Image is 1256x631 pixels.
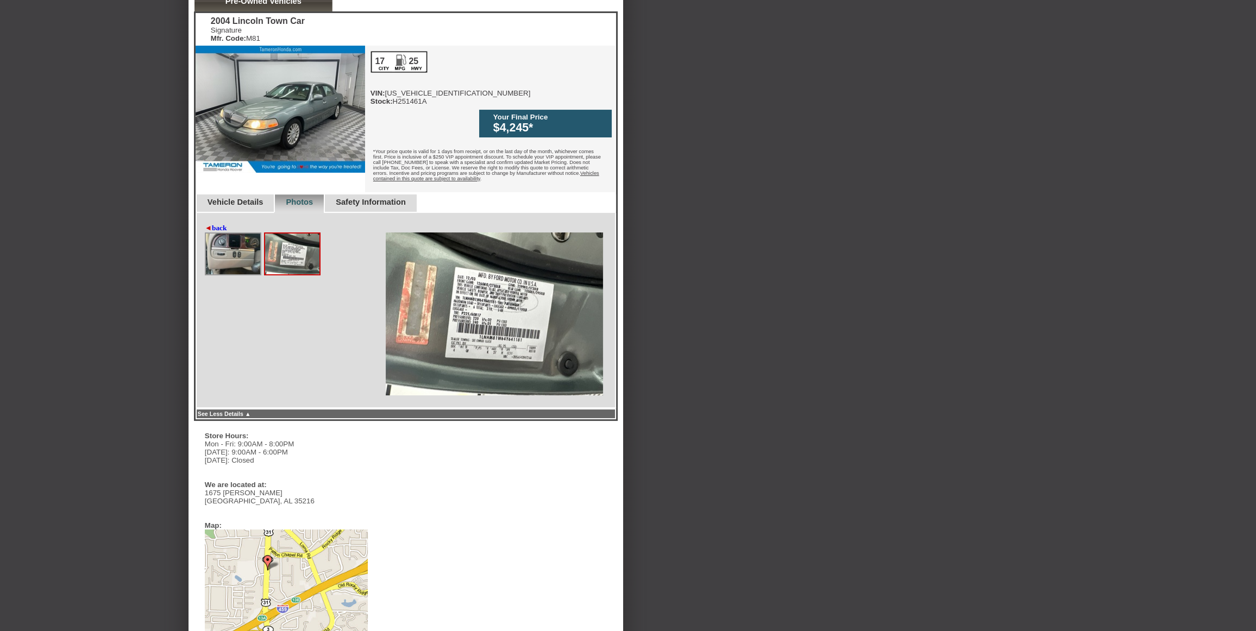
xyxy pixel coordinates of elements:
img: Image.aspx [386,232,603,395]
a: ◄back [205,224,227,232]
b: Mfr. Code: [211,34,246,42]
b: Stock: [370,97,393,105]
div: Mon - Fri: 9:00AM - 8:00PM [DATE]: 9:00AM - 6:00PM [DATE]: Closed [205,440,368,464]
u: Vehicles contained in this quote are subject to availability [373,171,599,181]
div: 2004 Lincoln Town Car [211,16,305,26]
div: *Your price quote is valid for 1 days from receipt, or on the last day of the month, whichever co... [365,141,615,192]
div: Map: [205,521,222,529]
span: ◄ [205,224,212,232]
img: Image.aspx [206,234,260,274]
a: Photos [286,198,313,206]
div: Store Hours: [205,432,362,440]
b: VIN: [370,89,385,97]
div: Your Final Price [493,113,606,121]
div: Signature M81 [211,26,305,42]
div: 17 [374,56,386,66]
a: See Less Details ▲ [198,411,251,417]
img: Image.aspx [265,234,319,274]
div: [US_VEHICLE_IDENTIFICATION_NUMBER] H251461A [370,51,531,105]
img: 2004 Lincoln Town Car [196,46,365,173]
a: Vehicle Details [208,198,263,206]
a: Safety Information [336,198,406,206]
div: 25 [408,56,419,66]
div: We are located at: [205,481,362,489]
div: 1675 [PERSON_NAME] [GEOGRAPHIC_DATA], AL 35216 [205,489,368,505]
div: $4,245* [493,121,606,135]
